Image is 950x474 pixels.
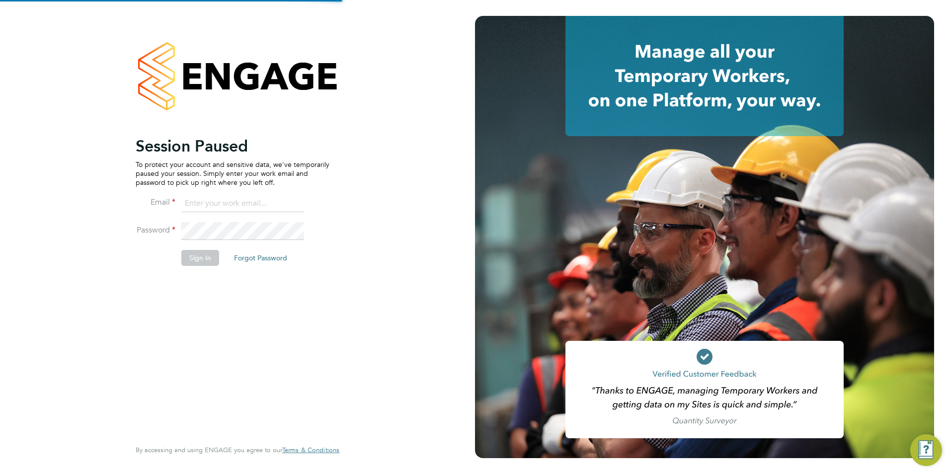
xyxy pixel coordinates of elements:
label: Password [136,225,175,236]
input: Enter your work email... [181,195,304,213]
span: By accessing and using ENGAGE you agree to our [136,446,339,454]
button: Forgot Password [226,250,295,266]
button: Sign In [181,250,219,266]
label: Email [136,197,175,208]
p: To protect your account and sensitive data, we've temporarily paused your session. Simply enter y... [136,160,329,187]
a: Terms & Conditions [282,446,339,454]
h2: Session Paused [136,136,329,156]
button: Engage Resource Center [910,434,942,466]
